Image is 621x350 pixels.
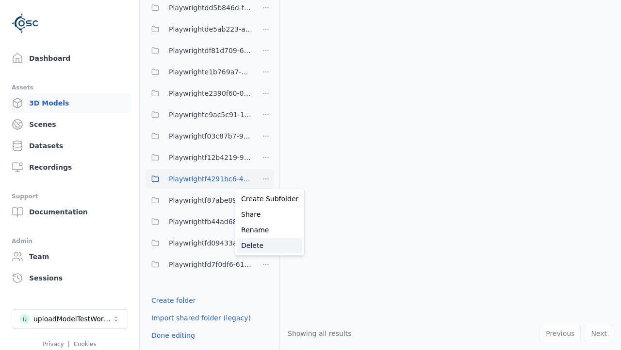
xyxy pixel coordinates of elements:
[237,191,302,207] a: Create Subfolder
[237,238,302,253] a: Delete
[237,222,302,238] a: Rename
[237,207,302,222] a: Share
